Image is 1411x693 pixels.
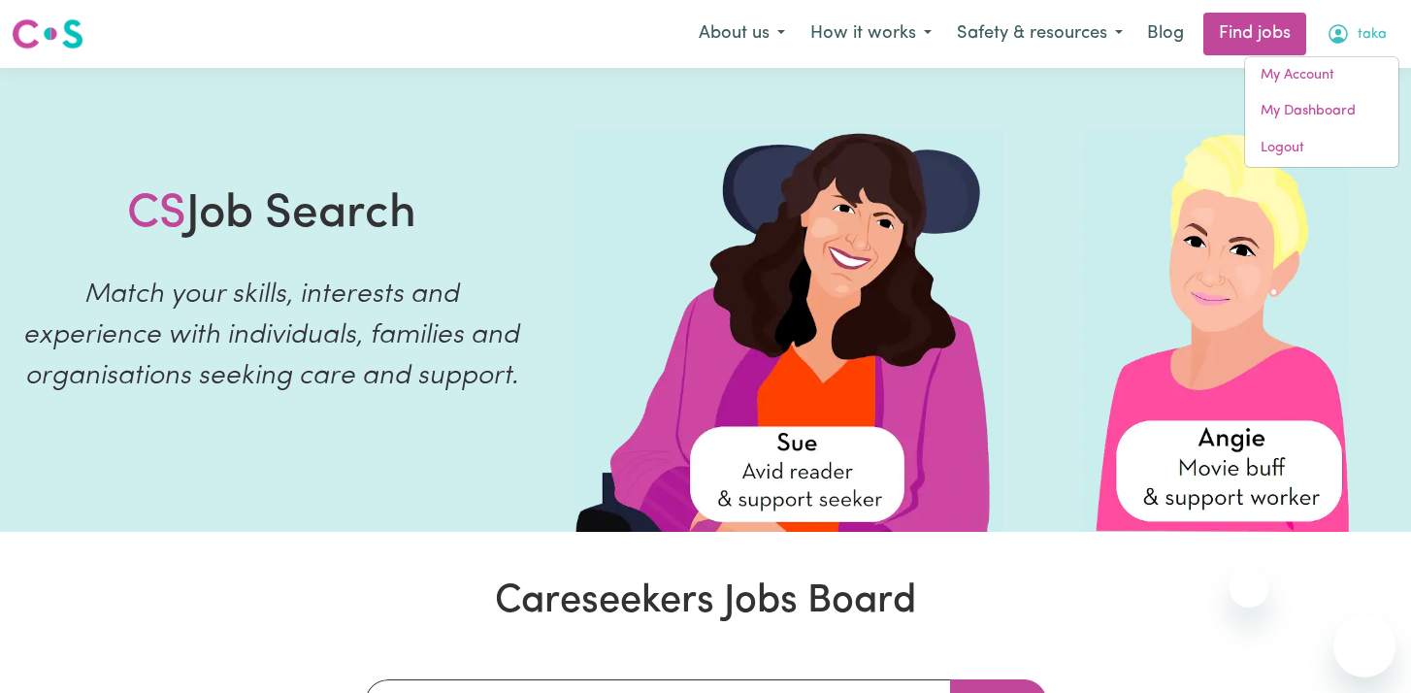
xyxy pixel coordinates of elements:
[12,12,83,56] a: Careseekers logo
[127,191,186,238] span: CS
[1135,13,1196,55] a: Blog
[798,14,944,54] button: How it works
[1314,14,1399,54] button: My Account
[1203,13,1306,55] a: Find jobs
[127,187,416,244] h1: Job Search
[1245,57,1398,94] a: My Account
[944,14,1135,54] button: Safety & resources
[1245,130,1398,167] a: Logout
[12,16,83,51] img: Careseekers logo
[1245,93,1398,130] a: My Dashboard
[1230,569,1268,608] iframe: Close message
[1358,24,1387,46] span: taka
[1333,615,1395,677] iframe: Button to launch messaging window
[1244,56,1399,168] div: My Account
[23,275,519,397] p: Match your skills, interests and experience with individuals, families and organisations seeking ...
[686,14,798,54] button: About us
